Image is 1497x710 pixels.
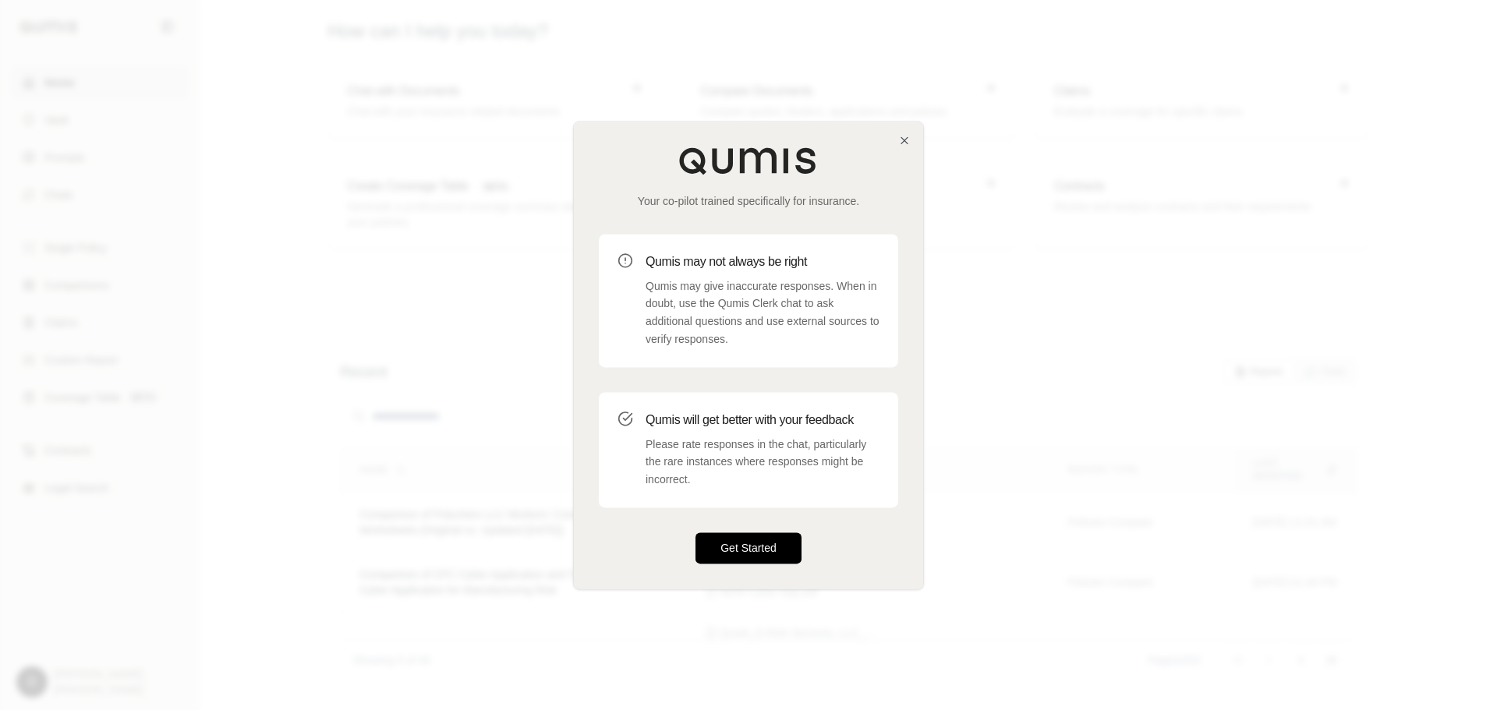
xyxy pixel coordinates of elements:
p: Qumis may give inaccurate responses. When in doubt, use the Qumis Clerk chat to ask additional qu... [646,277,879,348]
h3: Qumis will get better with your feedback [646,411,879,429]
button: Get Started [695,532,802,563]
img: Qumis Logo [678,147,819,175]
h3: Qumis may not always be right [646,253,879,271]
p: Your co-pilot trained specifically for insurance. [599,193,898,209]
p: Please rate responses in the chat, particularly the rare instances where responses might be incor... [646,436,879,489]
